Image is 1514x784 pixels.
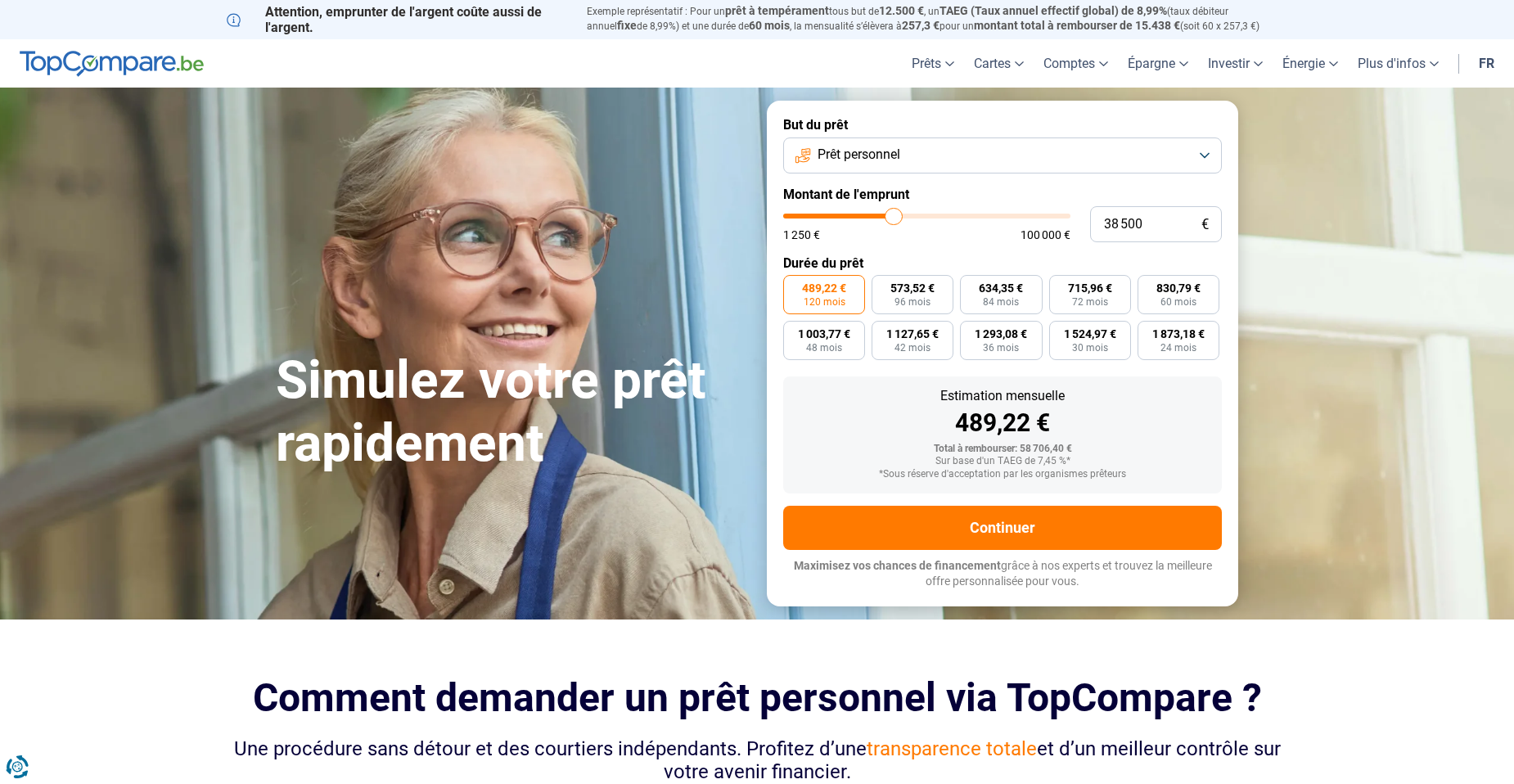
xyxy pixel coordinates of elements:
[1201,218,1209,232] span: €
[964,39,1034,88] a: Cartes
[894,297,930,307] span: 96 mois
[974,19,1180,32] span: montant total à rembourser de 15.438 €
[1198,39,1273,88] a: Investir
[890,282,935,294] span: 573,52 €
[939,4,1167,17] span: TAEG (Taux annuel effectif global) de 8,99%
[276,349,747,475] h1: Simulez votre prêt rapidement
[794,559,1001,572] span: Maximisez vos chances de financement
[886,328,939,340] span: 1 127,65 €
[1273,39,1348,88] a: Énergie
[979,282,1023,294] span: 634,35 €
[818,146,900,164] span: Prêt personnel
[796,469,1209,480] div: *Sous réserve d'acceptation par les organismes prêteurs
[983,297,1019,307] span: 84 mois
[796,456,1209,467] div: Sur base d'un TAEG de 7,45 %*
[796,390,1209,403] div: Estimation mensuelle
[902,19,939,32] span: 257,3 €
[1021,229,1070,241] span: 100 000 €
[1160,297,1196,307] span: 60 mois
[806,343,842,353] span: 48 mois
[1152,328,1205,340] span: 1 873,18 €
[894,343,930,353] span: 42 mois
[587,4,1287,34] p: Exemple représentatif : Pour un tous but de , un (taux débiteur annuel de 8,99%) et une durée de ...
[1156,282,1201,294] span: 830,79 €
[783,558,1222,590] p: grâce à nos experts et trouvez la meilleure offre personnalisée pour vous.
[617,19,637,32] span: fixe
[1072,297,1108,307] span: 72 mois
[1348,39,1449,88] a: Plus d'infos
[975,328,1027,340] span: 1 293,08 €
[802,282,846,294] span: 489,22 €
[20,51,204,77] img: TopCompare
[1072,343,1108,353] span: 30 mois
[783,137,1222,173] button: Prêt personnel
[783,229,820,241] span: 1 250 €
[879,4,924,17] span: 12.500 €
[1469,39,1504,88] a: fr
[804,297,845,307] span: 120 mois
[796,411,1209,435] div: 489,22 €
[227,675,1287,720] h2: Comment demander un prêt personnel via TopCompare ?
[1160,343,1196,353] span: 24 mois
[749,19,790,32] span: 60 mois
[783,255,1222,271] label: Durée du prêt
[1034,39,1118,88] a: Comptes
[227,4,567,35] p: Attention, emprunter de l'argent coûte aussi de l'argent.
[796,444,1209,455] div: Total à rembourser: 58 706,40 €
[798,328,850,340] span: 1 003,77 €
[783,117,1222,133] label: But du prêt
[1068,282,1112,294] span: 715,96 €
[1064,328,1116,340] span: 1 524,97 €
[783,506,1222,550] button: Continuer
[902,39,964,88] a: Prêts
[1118,39,1198,88] a: Épargne
[867,737,1037,760] span: transparence totale
[783,187,1222,202] label: Montant de l'emprunt
[725,4,829,17] span: prêt à tempérament
[983,343,1019,353] span: 36 mois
